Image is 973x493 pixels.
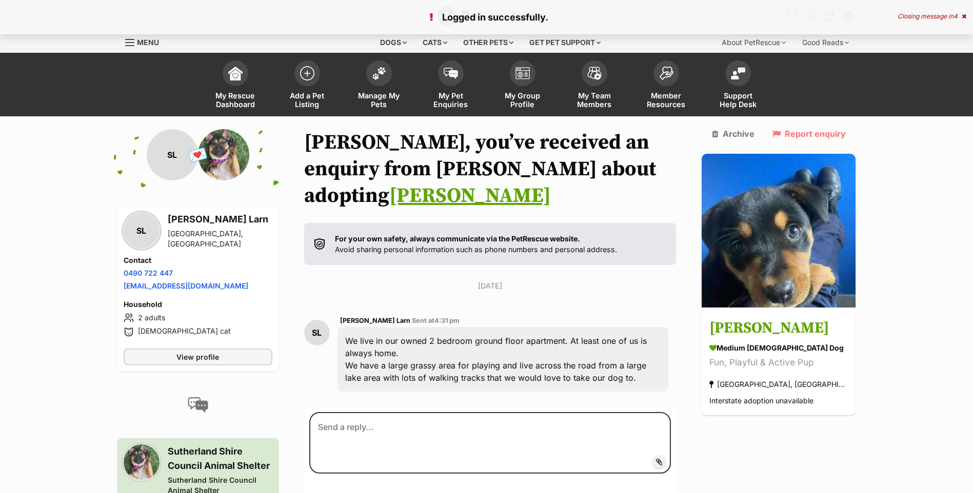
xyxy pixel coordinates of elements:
a: [PERSON_NAME] medium [DEMOGRAPHIC_DATA] Dog Fun, Playful & Active Pup [GEOGRAPHIC_DATA], [GEOGRAP... [702,310,856,416]
div: SL [124,213,160,249]
a: My Team Members [559,55,630,116]
a: Manage My Pets [343,55,415,116]
span: My Pet Enquiries [428,91,474,109]
a: View profile [124,348,272,365]
span: My Team Members [571,91,618,109]
h3: [PERSON_NAME] [709,317,848,340]
div: [GEOGRAPHIC_DATA], [GEOGRAPHIC_DATA] [168,229,272,249]
div: Other pets [456,32,521,53]
a: Member Resources [630,55,702,116]
div: Dogs [373,32,414,53]
div: SL [147,129,198,180]
a: [EMAIL_ADDRESS][DOMAIN_NAME] [124,281,248,290]
h3: [PERSON_NAME] Larn [168,212,272,227]
span: [PERSON_NAME] Larn [340,317,410,324]
a: My Pet Enquiries [415,55,487,116]
span: Interstate adoption unavailable [709,397,813,405]
p: Avoid sharing personal information such as phone numbers and personal address. [335,233,617,255]
span: Menu [137,38,159,47]
span: Member Resources [643,91,689,109]
img: team-members-icon-5396bd8760b3fe7c0b43da4ab00e1e3bb1a5d9ba89233759b79545d2d3fc5d0d.svg [587,67,602,80]
div: About PetRescue [714,32,793,53]
div: We live in our owned 2 bedroom ground floor apartment. At least one of us is always home. We have... [337,327,669,392]
img: dashboard-icon-eb2f2d2d3e046f16d808141f083e7271f6b2e854fb5c12c21221c1fb7104beca.svg [228,66,243,80]
img: conversation-icon-4a6f8262b818ee0b60e3300018af0b2d0b884aa5de6e9bcb8d3d4eeb1a70a7c4.svg [188,397,208,413]
span: My Group Profile [500,91,546,109]
a: [PERSON_NAME] [389,183,551,209]
a: Menu [125,32,166,51]
h3: Sutherland Shire Council Animal Shelter [168,444,272,473]
div: [GEOGRAPHIC_DATA], [GEOGRAPHIC_DATA] [709,378,848,392]
strong: For your own safety, always communicate via the PetRescue website. [335,234,580,243]
img: help-desk-icon-fdf02630f3aa405de69fd3d07c3f3aa587a6932b1a1747fa1d2bba05be0121f9.svg [731,67,745,79]
span: Support Help Desk [715,91,761,109]
span: Sent at [412,317,460,324]
a: My Group Profile [487,55,559,116]
h4: Household [124,299,272,310]
span: 4:31 pm [434,317,460,324]
span: 4 [954,12,958,20]
a: My Rescue Dashboard [200,55,271,116]
img: Maggie [702,154,856,307]
span: My Rescue Dashboard [212,91,259,109]
a: Archive [712,129,754,138]
span: Add a Pet Listing [284,91,330,109]
div: Get pet support [522,32,608,53]
img: Sutherland Shire Council Animal Shelter profile pic [124,444,160,480]
img: member-resources-icon-8e73f808a243e03378d46382f2149f9095a855e16c252ad45f914b54edf8863c.svg [659,66,673,80]
a: Support Help Desk [702,55,774,116]
li: 2 adults [124,312,272,324]
h1: [PERSON_NAME], you’ve received an enquiry from [PERSON_NAME] about adopting [304,129,677,209]
h4: Contact [124,255,272,265]
span: 💌 [186,144,209,166]
img: group-profile-icon-3fa3cf56718a62981997c0bc7e787c4b2cf8bcc04b72c1350f741eb67cf2f40e.svg [515,67,530,79]
img: manage-my-pets-icon-02211641906a0b7f246fdf0571729dbe1e7629f14944591b6c1af311fb30b64b.svg [372,67,386,80]
img: add-pet-listing-icon-0afa8454b4691262ce3f59096e99ab1cd57d4a30225e0717b998d2c9b9846f56.svg [300,66,314,80]
div: SL [304,320,330,345]
div: Good Reads [795,32,856,53]
div: medium [DEMOGRAPHIC_DATA] Dog [709,343,848,354]
div: Closing message in [898,13,966,20]
span: View profile [176,352,219,362]
div: Cats [415,32,454,53]
img: pet-enquiries-icon-7e3ad2cf08bfb03b45e93fb7055b45f3efa6380592205ae92323e6603595dc1f.svg [444,68,458,79]
p: [DATE] [304,280,677,291]
img: Sutherland Shire Council Animal Shelter profile pic [198,129,249,180]
span: Manage My Pets [356,91,402,109]
a: Add a Pet Listing [271,55,343,116]
div: Fun, Playful & Active Pup [709,356,848,370]
p: Logged in successfully. [10,10,963,24]
a: Report enquiry [772,129,846,138]
a: 0490 722 447 [124,269,173,277]
li: [DEMOGRAPHIC_DATA] cat [124,326,272,338]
